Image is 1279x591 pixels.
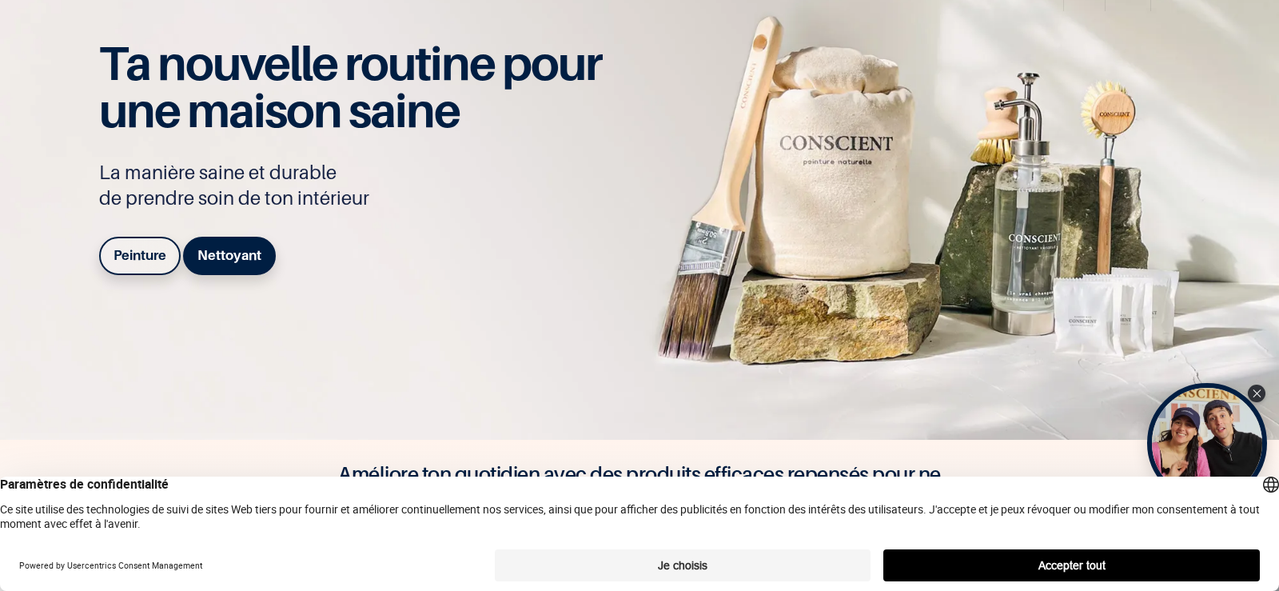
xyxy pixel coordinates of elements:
[99,34,601,138] span: Ta nouvelle routine pour une maison saine
[320,459,959,520] h4: Améliore ton quotidien avec des produits efficaces repensés pour ne présenter aucun danger pour t...
[1147,383,1267,503] div: Open Tolstoy widget
[197,247,261,263] b: Nettoyant
[1248,385,1265,402] div: Close Tolstoy widget
[99,237,181,275] a: Peinture
[1147,383,1267,503] div: Tolstoy bubble widget
[14,14,62,62] button: Open chat widget
[99,160,619,211] p: La manière saine et durable de prendre soin de ton intérieur
[114,247,166,263] b: Peinture
[1147,383,1267,503] div: Open Tolstoy
[183,237,276,275] a: Nettoyant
